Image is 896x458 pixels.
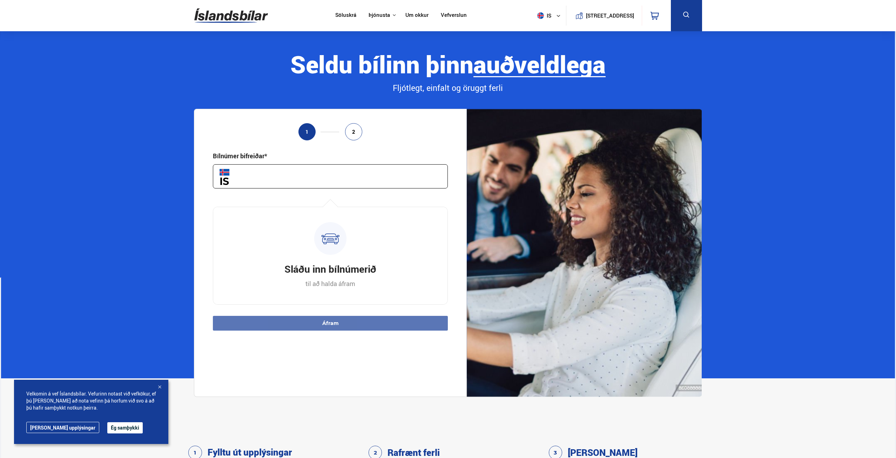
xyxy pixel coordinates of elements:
[534,5,566,26] button: is
[352,129,355,135] span: 2
[534,12,552,19] span: is
[107,422,143,433] button: Ég samþykki
[335,12,356,19] a: Söluskrá
[26,422,99,433] a: [PERSON_NAME] upplýsingar
[589,13,632,19] button: [STREET_ADDRESS]
[537,12,544,19] img: svg+xml;base64,PHN2ZyB4bWxucz0iaHR0cDovL3d3dy53My5vcmcvMjAwMC9zdmciIHdpZHRoPSI1MTIiIGhlaWdodD0iNT...
[284,262,376,276] h3: Sláðu inn bílnúmerið
[369,12,390,19] button: Þjónusta
[194,82,702,94] div: Fljótlegt, einfalt og öruggt ferli
[213,316,448,331] button: Áfram
[473,48,606,80] b: auðveldlega
[441,12,467,19] a: Vefverslun
[405,12,429,19] a: Um okkur
[194,4,268,27] img: G0Ugv5HjCgRt.svg
[305,279,355,288] p: til að halda áfram
[305,129,309,135] span: 1
[26,390,156,411] span: Velkomin á vef Íslandsbílar. Vefurinn notast við vefkökur, ef þú [PERSON_NAME] að nota vefinn þá ...
[570,6,638,26] a: [STREET_ADDRESS]
[194,51,702,77] div: Seldu bílinn þinn
[213,152,267,160] div: Bílnúmer bifreiðar*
